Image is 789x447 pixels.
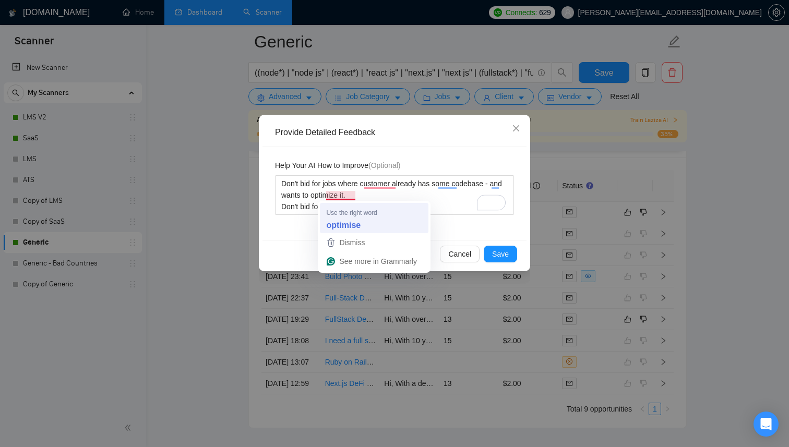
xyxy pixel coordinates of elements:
[492,248,509,260] span: Save
[502,115,530,143] button: Close
[275,160,400,171] span: Help Your AI How to Improve
[512,124,520,132] span: close
[275,175,514,215] textarea: To enrich screen reader interactions, please activate Accessibility in Grammarly extension settings
[275,127,521,138] div: Provide Detailed Feedback
[448,248,471,260] span: Cancel
[368,161,400,170] span: (Optional)
[440,246,480,262] button: Cancel
[754,412,779,437] div: Open Intercom Messenger
[484,246,517,262] button: Save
